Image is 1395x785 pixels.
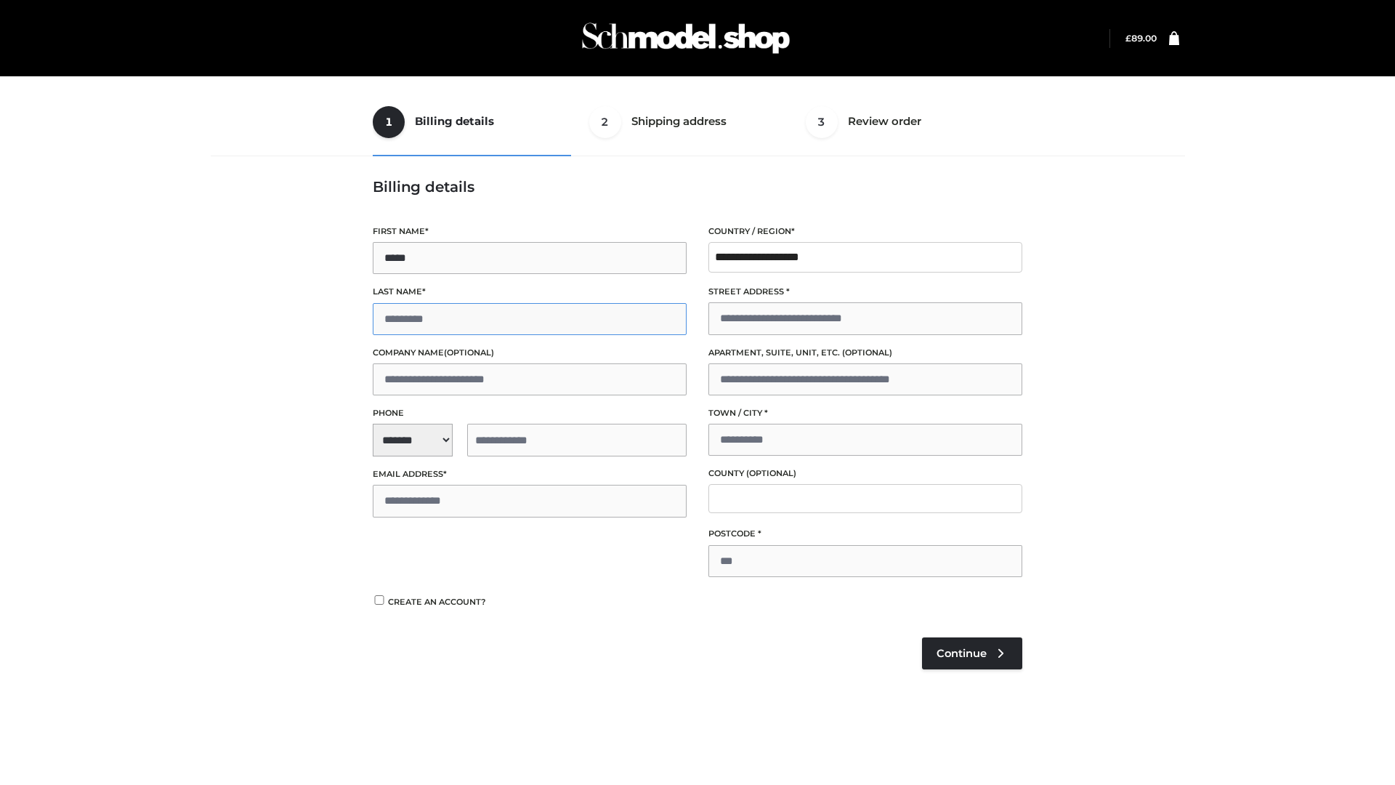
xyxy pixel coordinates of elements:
label: Street address [708,285,1022,299]
label: Apartment, suite, unit, etc. [708,346,1022,360]
span: Continue [937,647,987,660]
bdi: 89.00 [1125,33,1157,44]
label: Postcode [708,527,1022,541]
span: Create an account? [388,597,486,607]
label: Company name [373,346,687,360]
span: (optional) [444,347,494,358]
label: Email address [373,467,687,481]
a: Continue [922,637,1022,669]
label: Town / City [708,406,1022,420]
label: First name [373,225,687,238]
span: (optional) [746,468,796,478]
label: County [708,467,1022,480]
label: Phone [373,406,687,420]
h3: Billing details [373,178,1022,196]
label: Last name [373,285,687,299]
a: £89.00 [1125,33,1157,44]
label: Country / Region [708,225,1022,238]
span: £ [1125,33,1131,44]
span: (optional) [842,347,892,358]
img: Schmodel Admin 964 [577,9,795,67]
input: Create an account? [373,595,386,605]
